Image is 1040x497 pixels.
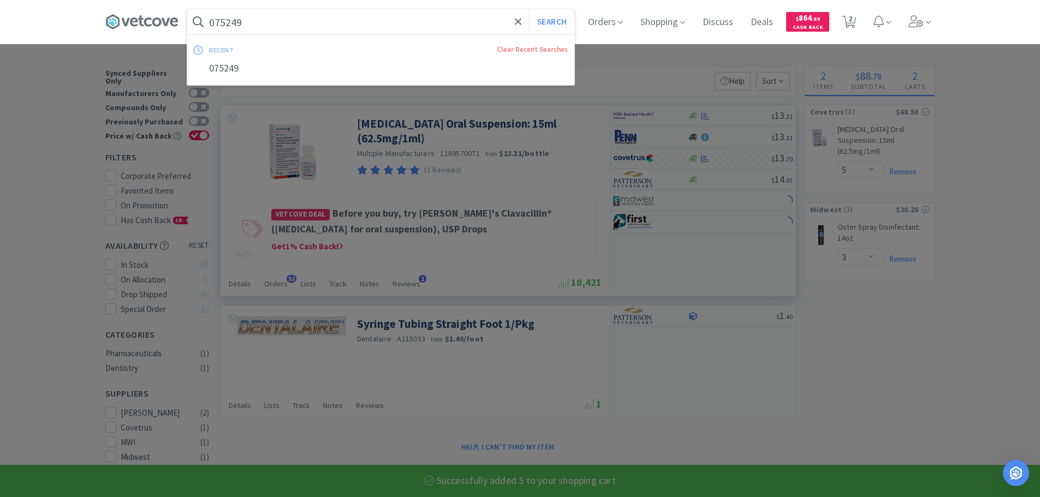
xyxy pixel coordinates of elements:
[838,19,860,28] a: 2
[209,41,365,58] div: recent
[793,25,823,32] span: Cash Back
[746,17,777,27] a: Deals
[187,58,574,79] div: 075249
[786,7,829,37] a: $864.89Cash Back
[796,13,820,23] span: 864
[812,15,820,22] span: . 89
[497,45,568,54] a: Clear Recent Searches
[529,9,574,34] button: Search
[1003,460,1029,486] div: Open Intercom Messenger
[796,15,799,22] span: $
[187,9,574,34] input: Search by item, sku, manufacturer, ingredient, size...
[698,17,738,27] a: Discuss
